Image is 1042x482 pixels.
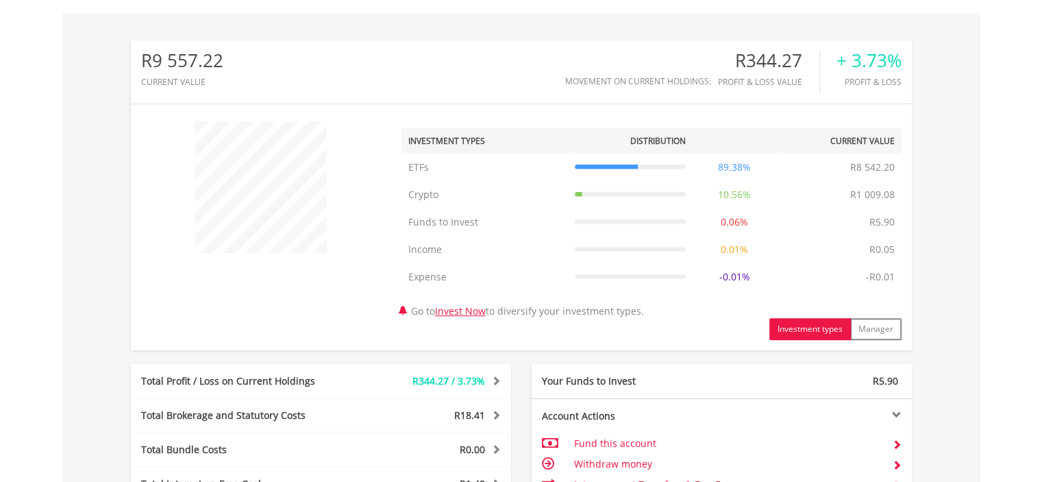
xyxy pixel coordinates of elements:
td: Funds to Invest [401,208,568,236]
td: 89.38% [693,154,776,181]
td: R5.90 [863,208,902,236]
td: Income [401,236,568,263]
td: -R0.01 [859,263,902,291]
td: 0.01% [693,236,776,263]
th: Investment Types [401,128,568,154]
td: Crypto [401,181,568,208]
span: R344.27 / 3.73% [412,374,485,387]
td: R0.05 [863,236,902,263]
a: Invest Now [435,304,486,317]
td: R1 009.08 [843,181,902,208]
td: 0.06% [693,208,776,236]
td: R8 542.20 [843,154,902,181]
div: Total Profit / Loss on Current Holdings [131,374,353,388]
td: ETFs [401,154,568,181]
td: Expense [401,263,568,291]
div: R344.27 [718,51,819,71]
td: Fund this account [573,433,881,454]
div: Account Actions [532,409,722,423]
div: Total Brokerage and Statutory Costs [131,409,353,422]
span: R5.90 [873,374,898,387]
div: Profit & Loss Value [718,77,819,86]
div: Distribution [630,135,686,147]
div: + 3.73% [836,51,902,71]
button: Investment types [769,318,851,340]
div: Total Bundle Costs [131,443,353,457]
span: R18.41 [454,409,485,422]
div: Profit & Loss [836,77,902,86]
div: Go to to diversify your investment types. [391,115,912,340]
div: CURRENT VALUE [141,77,223,86]
td: 10.56% [693,181,776,208]
span: R0.00 [460,443,485,456]
div: R9 557.22 [141,51,223,71]
button: Manager [850,318,902,340]
th: Current Value [776,128,902,154]
td: Withdraw money [573,454,881,474]
td: -0.01% [693,263,776,291]
div: Your Funds to Invest [532,374,722,388]
div: Movement on Current Holdings: [565,77,711,86]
